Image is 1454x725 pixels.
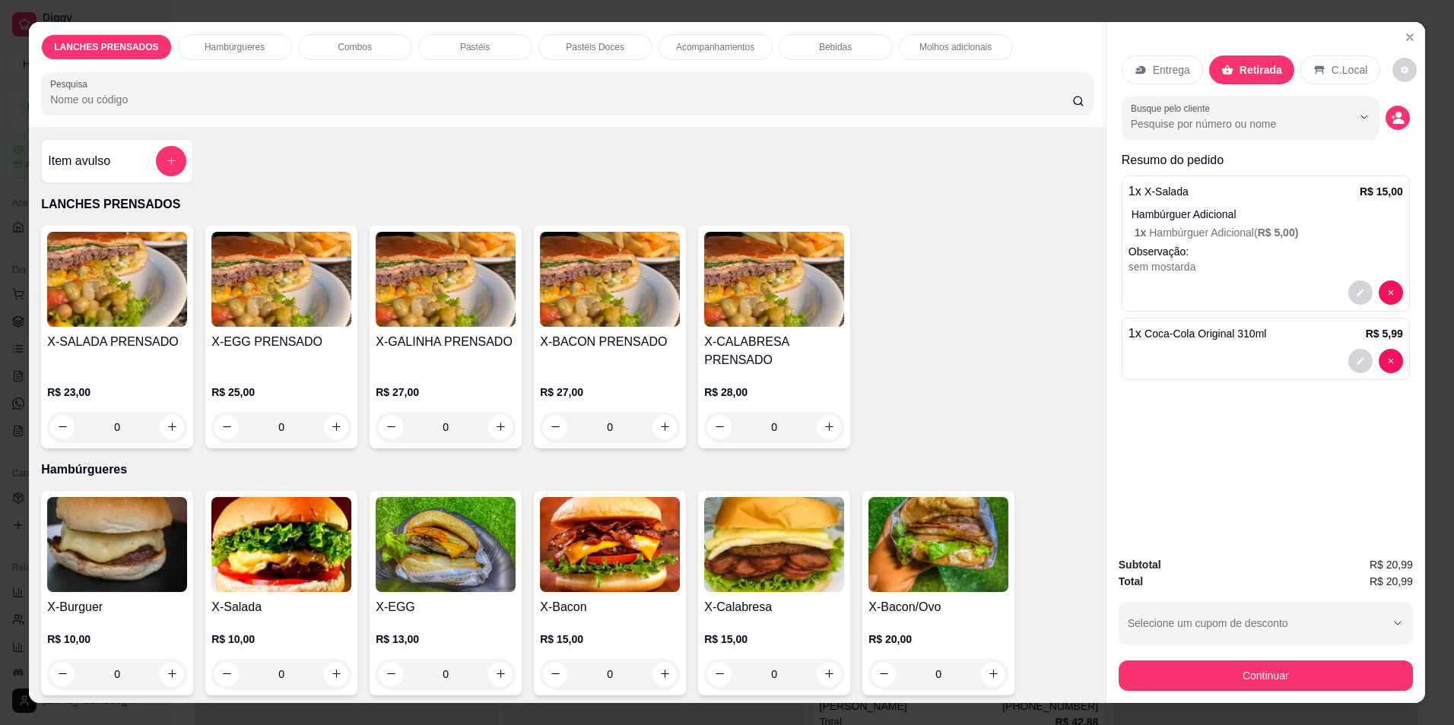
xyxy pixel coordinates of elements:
[1352,105,1376,129] button: Show suggestions
[47,497,187,592] img: product-image
[1348,280,1373,305] button: decrease-product-quantity
[1144,328,1266,340] span: Coca-Cola Original 310ml
[1129,325,1267,343] p: 1 x
[1122,151,1410,169] p: Resumo do pedido
[1386,106,1410,130] button: decrease-product-quantity
[41,195,1094,214] p: LANCHES PRENSADOS
[868,598,1008,616] h4: X-Bacon/Ovo
[211,333,351,351] h4: X-EGG PRENSADO
[704,497,844,592] img: product-image
[1129,259,1403,274] div: sem mostarda
[819,41,852,53] p: Bebidas
[1258,226,1299,239] span: R$ 5,00 )
[376,333,516,351] h4: X-GALINHA PRENSADO
[214,415,239,439] button: decrease-product-quantity
[376,385,516,400] p: R$ 27,00
[868,497,1008,592] img: product-image
[47,632,187,647] p: R$ 10,00
[704,598,844,616] h4: X-Calabresa
[540,632,680,647] p: R$ 15,00
[211,632,351,647] p: R$ 10,00
[919,41,992,53] p: Molhos adicionais
[460,41,490,53] p: Pastéis
[376,632,516,647] p: R$ 13,00
[1129,182,1189,201] p: 1 x
[543,415,567,439] button: decrease-product-quantity
[817,415,841,439] button: increase-product-quantity
[211,385,351,400] p: R$ 25,00
[566,41,624,53] p: Pastéis Doces
[704,632,844,647] p: R$ 15,00
[676,41,754,53] p: Acompanhamentos
[540,385,680,400] p: R$ 27,00
[540,497,680,592] img: product-image
[1135,225,1403,240] p: Hambúrguer Adicional (
[41,461,1094,479] p: Hambúrgueres
[211,598,351,616] h4: X-Salada
[54,41,158,53] p: LANCHES PRENSADOS
[540,232,680,327] img: product-image
[379,415,403,439] button: decrease-product-quantity
[211,232,351,327] img: product-image
[652,415,677,439] button: increase-product-quantity
[1129,244,1403,259] p: Observação:
[47,598,187,616] h4: X-Burguer
[1131,102,1215,115] label: Busque pelo cliente
[1332,62,1367,78] p: C.Local
[540,333,680,351] h4: X-BACON PRENSADO
[540,598,680,616] h4: X-Bacon
[47,232,187,327] img: product-image
[47,333,187,351] h4: X-SALADA PRENSADO
[707,415,732,439] button: decrease-product-quantity
[1119,660,1413,691] button: Continuar
[1348,349,1373,373] button: decrease-product-quantity
[488,415,513,439] button: increase-product-quantity
[1119,559,1161,571] strong: Subtotal
[1144,185,1189,198] span: X-Salada
[338,41,372,53] p: Combos
[211,497,351,592] img: product-image
[160,415,184,439] button: increase-product-quantity
[50,415,75,439] button: decrease-product-quantity
[868,632,1008,647] p: R$ 20,00
[707,662,732,686] button: decrease-product-quantity
[1392,58,1417,82] button: decrease-product-quantity
[1370,573,1413,590] span: R$ 20,99
[156,146,186,176] button: add-separate-item
[376,497,516,592] img: product-image
[324,415,348,439] button: increase-product-quantity
[1135,226,1149,239] span: 1 x
[1132,207,1403,222] p: Hambúrguer Adicional
[817,662,841,686] button: increase-product-quantity
[1370,556,1413,573] span: R$ 20,99
[205,41,265,53] p: Hambúrgueres
[1119,575,1143,587] strong: Total
[376,232,516,327] img: product-image
[704,232,844,327] img: product-image
[704,333,844,369] h4: X-CALABRESA PRENSADO
[47,385,187,400] p: R$ 23,00
[1379,349,1403,373] button: decrease-product-quantity
[704,385,844,400] p: R$ 28,00
[1379,280,1403,305] button: decrease-product-quantity
[1240,62,1282,78] p: Retirada
[1366,326,1403,341] p: R$ 5,99
[376,598,516,616] h4: X-EGG
[1360,184,1403,199] p: R$ 15,00
[48,152,110,170] h4: Item avulso
[50,92,1072,107] input: Pesquisa
[1398,25,1422,49] button: Close
[1131,116,1328,131] input: Busque pelo cliente
[1153,62,1190,78] p: Entrega
[50,78,93,90] label: Pesquisa
[1119,602,1413,644] button: Selecione um cupom de desconto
